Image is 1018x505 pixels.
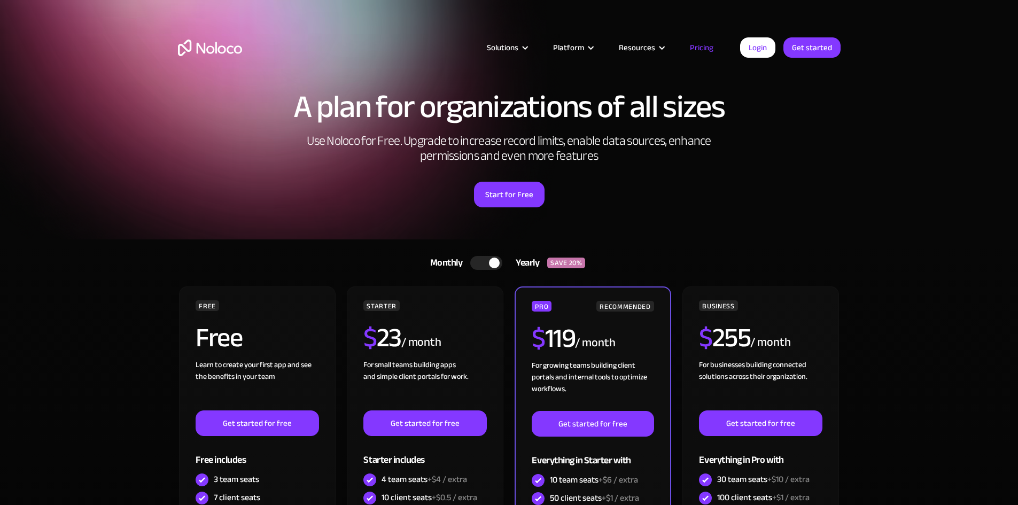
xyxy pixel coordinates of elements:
a: Get started for free [363,410,486,436]
div: PRO [532,301,551,312]
a: home [178,40,242,56]
a: Get started for free [699,410,822,436]
h2: Use Noloco for Free. Upgrade to increase record limits, enable data sources, enhance permissions ... [296,134,723,164]
div: Learn to create your first app and see the benefits in your team ‍ [196,359,318,410]
h1: A plan for organizations of all sizes [178,91,841,123]
div: / month [401,334,441,351]
div: Solutions [487,41,518,55]
div: 4 team seats [382,473,467,485]
div: SAVE 20% [547,258,585,268]
div: Resources [619,41,655,55]
div: Monthly [417,255,471,271]
h2: Free [196,324,242,351]
span: +$4 / extra [428,471,467,487]
span: $ [532,313,545,363]
div: 3 team seats [214,473,259,485]
div: 7 client seats [214,492,260,503]
div: 30 team seats [717,473,810,485]
div: Resources [605,41,677,55]
div: Platform [540,41,605,55]
h2: 255 [699,324,750,351]
a: Get started for free [532,411,654,437]
a: Get started for free [196,410,318,436]
a: Login [740,37,775,58]
div: Yearly [502,255,547,271]
h2: 23 [363,324,401,351]
div: / month [575,335,615,352]
a: Get started [783,37,841,58]
span: $ [363,313,377,363]
span: +$6 / extra [599,472,638,488]
div: FREE [196,300,219,311]
a: Pricing [677,41,727,55]
div: Everything in Starter with [532,437,654,471]
div: 10 team seats [550,474,638,486]
div: For small teams building apps and simple client portals for work. ‍ [363,359,486,410]
div: For businesses building connected solutions across their organization. ‍ [699,359,822,410]
div: 10 client seats [382,492,477,503]
div: RECOMMENDED [596,301,654,312]
div: Free includes [196,436,318,471]
div: BUSINESS [699,300,737,311]
div: 50 client seats [550,492,639,504]
span: $ [699,313,712,363]
div: Everything in Pro with [699,436,822,471]
div: / month [750,334,790,351]
div: For growing teams building client portals and internal tools to optimize workflows. [532,360,654,411]
div: STARTER [363,300,399,311]
div: Starter includes [363,436,486,471]
div: Platform [553,41,584,55]
span: +$10 / extra [767,471,810,487]
div: 100 client seats [717,492,810,503]
h2: 119 [532,325,575,352]
div: Solutions [473,41,540,55]
a: Start for Free [474,182,545,207]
